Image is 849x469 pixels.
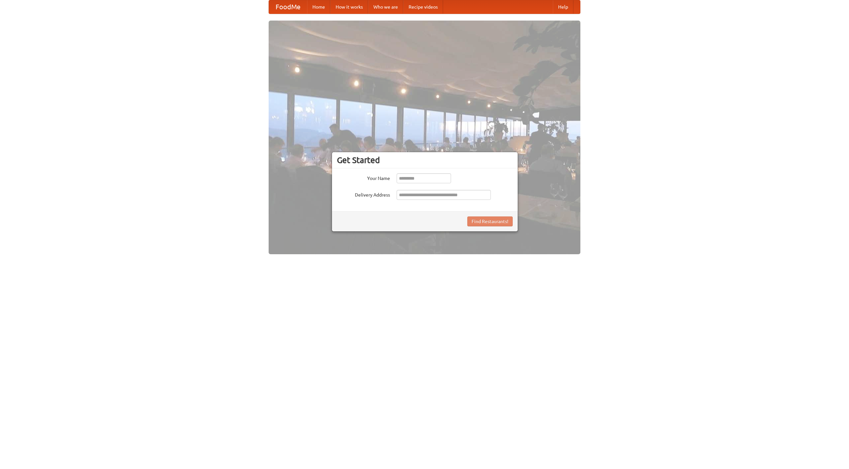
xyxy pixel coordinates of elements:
a: Recipe videos [403,0,443,14]
button: Find Restaurants! [467,216,513,226]
a: FoodMe [269,0,307,14]
a: How it works [330,0,368,14]
a: Home [307,0,330,14]
a: Help [553,0,573,14]
h3: Get Started [337,155,513,165]
a: Who we are [368,0,403,14]
label: Your Name [337,173,390,182]
label: Delivery Address [337,190,390,198]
